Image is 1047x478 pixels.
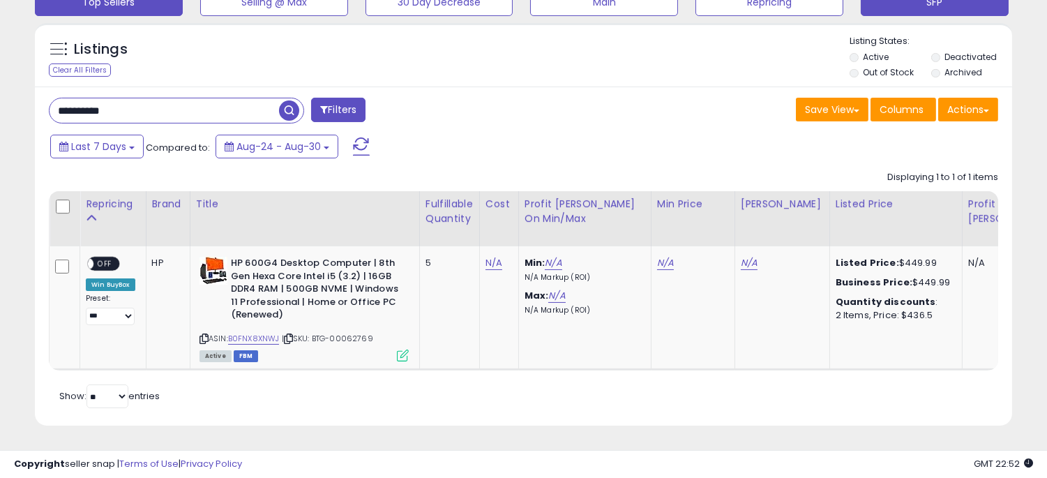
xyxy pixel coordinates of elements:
div: Cost [485,197,513,211]
div: Fulfillable Quantity [425,197,474,226]
div: seller snap | | [14,458,242,471]
div: Min Price [657,197,729,211]
a: N/A [545,256,562,270]
div: Repricing [86,197,140,211]
label: Out of Stock [863,66,914,78]
div: $449.99 [836,257,951,269]
strong: Copyright [14,457,65,470]
a: Privacy Policy [181,457,242,470]
div: Displaying 1 to 1 of 1 items [887,171,998,184]
button: Save View [796,98,868,121]
label: Archived [944,66,982,78]
div: Listed Price [836,197,956,211]
div: Brand [152,197,184,211]
button: Filters [311,98,366,122]
p: Listing States: [850,35,1012,48]
span: All listings currently available for purchase on Amazon [199,350,232,362]
div: Win BuyBox [86,278,135,291]
span: Compared to: [146,141,210,154]
label: Active [863,51,889,63]
b: Min: [525,256,545,269]
label: Deactivated [944,51,997,63]
div: Preset: [86,294,135,325]
div: [PERSON_NAME] [741,197,824,211]
h5: Listings [74,40,128,59]
div: HP [152,257,179,269]
b: Quantity discounts [836,295,936,308]
div: Profit [PERSON_NAME] on Min/Max [525,197,645,226]
img: 51LrLNmRD6L._SL40_.jpg [199,257,227,285]
span: 2025-09-7 22:52 GMT [974,457,1033,470]
b: Business Price: [836,276,912,289]
span: OFF [93,258,116,270]
a: N/A [657,256,674,270]
div: N/A [968,257,1046,269]
button: Last 7 Days [50,135,144,158]
a: N/A [485,256,502,270]
div: : [836,296,951,308]
div: $449.99 [836,276,951,289]
button: Aug-24 - Aug-30 [216,135,338,158]
a: N/A [741,256,758,270]
th: The percentage added to the cost of goods (COGS) that forms the calculator for Min & Max prices. [518,191,651,246]
button: Columns [871,98,936,121]
span: Last 7 Days [71,140,126,154]
span: Show: entries [59,389,160,403]
a: B0FNX8XNWJ [228,333,280,345]
a: Terms of Use [119,457,179,470]
span: Aug-24 - Aug-30 [236,140,321,154]
div: 2 Items, Price: $436.5 [836,309,951,322]
button: Actions [938,98,998,121]
b: Listed Price: [836,256,899,269]
div: Clear All Filters [49,64,111,77]
div: ASIN: [199,257,409,360]
span: Columns [880,103,924,117]
a: N/A [548,289,565,303]
b: HP 600G4 Desktop Computer | 8th Gen Hexa Core Intel i5 (3.2) | 16GB DDR4 RAM | 500GB NVME | Windo... [231,257,400,325]
span: FBM [234,350,259,362]
p: N/A Markup (ROI) [525,273,640,283]
b: Max: [525,289,549,302]
div: 5 [425,257,469,269]
div: Title [196,197,414,211]
p: N/A Markup (ROI) [525,306,640,315]
span: | SKU: BTG-00062769 [282,333,373,344]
